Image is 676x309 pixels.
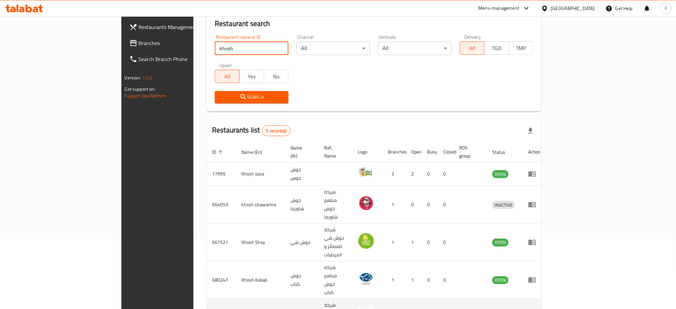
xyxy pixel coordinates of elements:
span: All [218,72,237,81]
td: Khosh Juice [236,162,285,186]
td: خوش جوس [285,162,319,186]
span: 1.0.0 [142,73,152,82]
span: Status [492,148,514,156]
div: Menu [528,238,541,246]
button: Yes [239,70,264,83]
a: Support.OpsPlatform [125,91,167,100]
td: 0 [406,186,422,224]
div: Total records count [262,125,291,136]
td: 0 [422,261,438,299]
button: No [264,70,288,83]
div: All [378,42,452,55]
span: OPEN [492,171,509,178]
td: شركة خوش شي للعصائر و المرطبات [319,224,353,261]
span: All [463,43,482,53]
td: خوش شي [285,224,319,261]
h2: Restaurants list [212,125,290,136]
th: Open [406,142,422,162]
span: TMP [512,43,531,53]
td: خوش كباب [285,261,319,299]
td: 0 [438,162,454,186]
button: All [215,70,239,83]
input: Search for restaurant name or ID.. [215,42,288,55]
div: Export file [523,123,539,139]
span: INACTIVE [492,201,515,209]
img: Khosh Shay [358,233,375,249]
span: Search [220,93,283,101]
td: 1 [383,224,406,261]
span: OPEN [492,239,509,246]
span: ID [212,148,225,156]
td: 0 [438,261,454,299]
td: 1 [383,186,406,224]
div: OPEN [492,239,509,247]
td: Khosh Shay [236,224,285,261]
span: Get support on: [125,85,155,93]
div: Menu [528,170,541,178]
th: Logo [353,142,383,162]
span: POS group [459,144,479,160]
span: Restaurants Management [139,23,229,31]
span: Name (Ar) [290,144,311,160]
td: 1 [383,261,406,299]
td: 2 [406,162,422,186]
td: 1 [406,224,422,261]
span: Version: [125,73,141,82]
th: Closed [438,142,454,162]
td: 1 [406,261,422,299]
label: Delivery [465,35,481,39]
th: Branches [383,142,406,162]
div: Menu [528,201,541,209]
td: شركة مطعم خوش شاورما [319,186,353,224]
td: 0 [438,224,454,261]
span: 5 record(s) [262,128,290,134]
span: Ref. Name [324,144,345,160]
td: 3 [383,162,406,186]
span: Yes [242,72,261,81]
span: No [267,72,286,81]
span: OPEN [492,276,509,284]
th: Action [523,142,546,162]
td: 0 [422,186,438,224]
div: [GEOGRAPHIC_DATA] [551,5,595,12]
td: khosh shawarma [236,186,285,224]
span: Name (En) [241,148,271,156]
label: Upsell [219,63,232,68]
td: 0 [422,224,438,261]
div: Menu-management [479,4,520,12]
button: TMP [509,41,533,55]
img: Khosh Juice [358,164,375,181]
td: شركه مطعم خوش كباب [319,261,353,299]
button: Search [215,91,288,103]
td: 0 [422,162,438,186]
button: TGO [484,41,509,55]
h2: Restaurant search [215,19,533,29]
span: Search Branch Phone [139,55,229,63]
a: Restaurants Management [124,19,234,35]
span: Branches [139,39,229,47]
img: khosh shawarma [358,195,375,212]
button: All [460,41,485,55]
a: Search Branch Phone [124,51,234,67]
div: All [296,42,370,55]
img: Khosh Kabab [358,270,375,287]
td: خوش شاورما [285,186,319,224]
td: Khosh Kabab [236,261,285,299]
span: TGO [487,43,506,53]
span: F [665,5,667,12]
div: Menu [528,276,541,284]
td: 0 [438,186,454,224]
th: Busy [422,142,438,162]
a: Branches [124,35,234,51]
